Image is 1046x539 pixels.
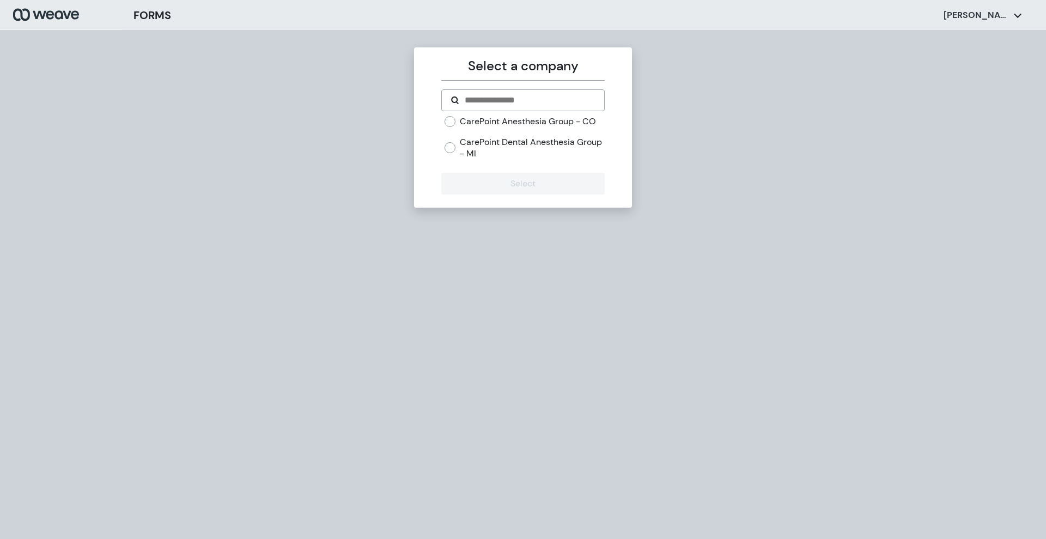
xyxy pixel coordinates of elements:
[460,136,604,160] label: CarePoint Dental Anesthesia Group - MI
[441,56,604,76] p: Select a company
[441,173,604,195] button: Select
[944,9,1009,21] p: [PERSON_NAME]
[464,94,595,107] input: Search
[133,7,171,23] h3: FORMS
[460,116,596,128] label: CarePoint Anesthesia Group - CO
